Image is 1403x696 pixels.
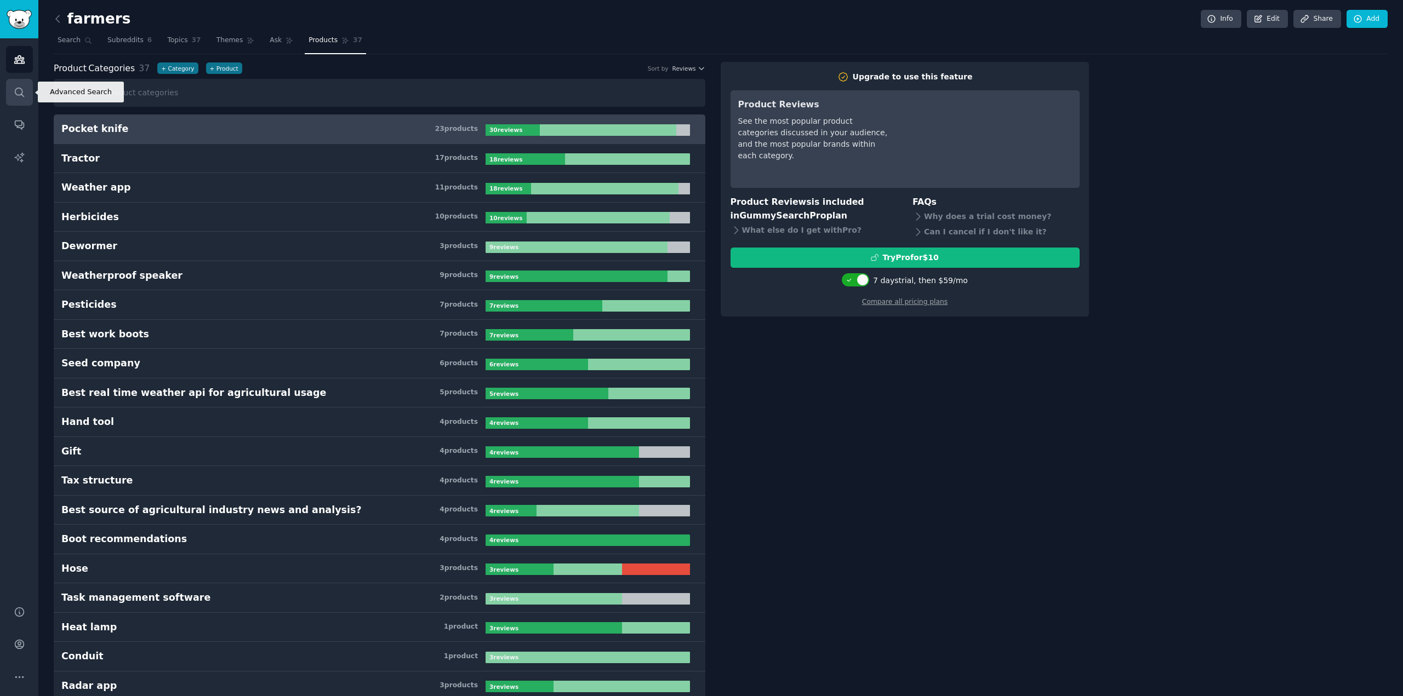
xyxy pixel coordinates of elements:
div: 23 product s [435,124,478,134]
a: Heat lamp1product3reviews [54,613,705,642]
span: 6 [147,36,152,45]
div: 7 product s [440,329,478,339]
div: 1 product [444,622,478,632]
button: +Product [206,62,242,74]
b: 10 review s [489,215,522,221]
div: Tax structure [61,474,133,487]
a: Topics37 [163,32,204,54]
h3: FAQs [912,195,1080,209]
a: Boot recommendations4products4reviews [54,525,705,554]
span: Product [54,62,87,76]
a: Edit [1247,10,1288,28]
div: Why does a trial cost money? [912,209,1080,225]
div: Hose [61,562,88,576]
div: Heat lamp [61,620,117,634]
a: Subreddits6 [104,32,156,54]
div: Hand tool [61,415,114,429]
b: 9 review s [489,244,518,250]
span: 37 [353,36,362,45]
div: Sort by [648,65,669,72]
div: 7 product s [440,300,478,310]
div: Can I cancel if I don't like it? [912,225,1080,240]
span: Products [309,36,338,45]
div: Task management software [61,591,210,605]
a: Weatherproof speaker9products9reviews [54,261,705,291]
div: 4 product s [440,417,478,427]
b: 18 review s [489,185,522,192]
div: 1 product [444,652,478,662]
div: 4 product s [440,534,478,544]
b: 3 review s [489,683,518,690]
a: Hand tool4products4reviews [54,407,705,437]
a: Products37 [305,32,366,54]
div: Best real time weather api for agricultural usage [61,386,326,400]
b: 30 review s [489,126,522,133]
div: Weatherproof speaker [61,269,182,283]
a: Ask [266,32,297,54]
span: 37 [139,63,150,73]
h3: Product Reviews [738,98,892,112]
button: +Category [157,62,198,74]
a: Best real time weather api for agricultural usage5products5reviews [54,378,705,408]
a: Gift4products4reviews [54,437,705,467]
div: 11 product s [435,183,478,193]
a: Add [1347,10,1388,28]
input: Search product categories [54,79,705,107]
b: 7 review s [489,302,518,309]
button: Reviews [672,65,705,72]
div: Best source of agricultural industry news and analysis? [61,503,362,517]
a: Hose3products3reviews [54,554,705,584]
b: 4 review s [489,478,518,485]
h2: farmers [54,10,130,28]
a: Pesticides7products7reviews [54,290,705,320]
div: 3 product s [440,563,478,573]
div: What else do I get with Pro ? [731,222,898,238]
b: 4 review s [489,419,518,426]
div: Radar app [61,679,117,693]
div: 4 product s [440,446,478,456]
b: 4 review s [489,508,518,514]
b: 4 review s [489,537,518,543]
a: Best work boots7products7reviews [54,320,705,349]
a: Seed company6products6reviews [54,349,705,378]
span: GummySearch Pro [739,210,826,221]
span: Subreddits [107,36,144,45]
a: Compare all pricing plans [862,298,948,306]
div: 17 product s [435,153,478,163]
div: 4 product s [440,505,478,515]
div: 2 product s [440,593,478,603]
b: 6 review s [489,361,518,367]
span: Ask [270,36,282,45]
a: Dewormer3products9reviews [54,232,705,261]
b: 7 review s [489,332,518,338]
div: 7 days trial, then $ 59 /mo [873,275,968,286]
span: 37 [192,36,201,45]
a: Conduit1product3reviews [54,642,705,671]
span: + [210,65,215,72]
div: Pesticides [61,298,117,312]
span: Topics [167,36,187,45]
a: Herbicides10products10reviews [54,203,705,232]
a: Themes [213,32,259,54]
a: Weather app11products18reviews [54,173,705,203]
span: Search [58,36,81,45]
div: 5 product s [440,388,478,398]
div: 6 product s [440,359,478,369]
h3: Product Reviews is included in plan [731,195,898,222]
b: 3 review s [489,595,518,602]
div: See the most popular product categories discussed in your audience, and the most popular brands w... [738,116,892,162]
div: Gift [61,445,81,458]
div: 3 product s [440,241,478,251]
div: Conduit [61,649,104,663]
div: Best work boots [61,327,149,341]
b: 4 review s [489,449,518,456]
div: 3 product s [440,681,478,691]
span: Reviews [672,65,696,72]
a: Best source of agricultural industry news and analysis?4products4reviews [54,496,705,525]
div: Weather app [61,181,131,194]
b: 5 review s [489,390,518,397]
div: Dewormer [61,239,117,253]
b: 3 review s [489,566,518,573]
a: Tax structure4products4reviews [54,466,705,496]
b: 3 review s [489,654,518,660]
